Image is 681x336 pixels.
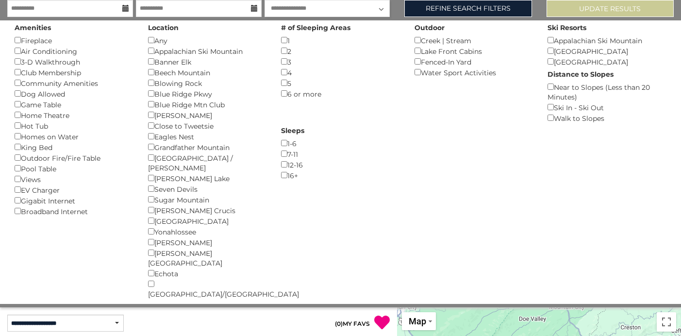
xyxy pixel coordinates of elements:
[548,82,666,102] div: Near to Slopes (Less than 20 Minutes)
[148,120,267,131] div: Close to Tweetsie
[402,312,436,330] button: Change map style
[415,46,533,56] div: Lake Front Cabins
[148,99,267,110] div: Blue Ridge Mtn Club
[15,185,133,195] div: EV Charger
[148,173,267,184] div: [PERSON_NAME] Lake
[335,320,343,327] span: ( )
[148,226,267,237] div: Yonahlossee
[415,35,533,46] div: Creek | Stream
[15,67,133,78] div: Club Membership
[148,216,267,226] div: [GEOGRAPHIC_DATA]
[281,35,400,46] div: 1
[148,131,267,142] div: Eagles Nest
[281,78,400,88] div: 5
[415,56,533,67] div: Fenced-In Yard
[148,88,267,99] div: Blue Ridge Pkwy
[15,46,133,56] div: Air Conditioning
[15,35,133,46] div: Fireplace
[415,67,533,78] div: Water Sport Activities
[548,113,666,123] div: Walk to Slopes
[548,102,666,113] div: Ski In - Ski Out
[15,78,133,88] div: Community Amenities
[15,110,133,120] div: Home Theatre
[148,142,267,152] div: Grandfather Mountain
[15,88,133,99] div: Dog Allowed
[657,312,676,332] button: Toggle fullscreen view
[548,56,666,67] div: [GEOGRAPHIC_DATA]
[281,159,400,170] div: 12-16
[148,67,267,78] div: Beech Mountain
[148,56,267,67] div: Banner Elk
[148,23,179,33] label: Location
[15,206,133,217] div: Broadband Internet
[148,184,267,194] div: Seven Devils
[15,163,133,174] div: Pool Table
[548,35,666,46] div: Appalachian Ski Mountain
[148,237,267,248] div: [PERSON_NAME]
[15,195,133,206] div: Gigabit Internet
[148,205,267,216] div: [PERSON_NAME] Crucis
[15,142,133,152] div: King Bed
[148,110,267,120] div: [PERSON_NAME]
[15,152,133,163] div: Outdoor Fire/Fire Table
[281,149,400,159] div: 7-11
[148,248,267,268] div: [PERSON_NAME][GEOGRAPHIC_DATA]
[337,320,341,327] span: 0
[148,152,267,173] div: [GEOGRAPHIC_DATA] / [PERSON_NAME]
[281,67,400,78] div: 4
[409,316,426,326] span: Map
[281,170,400,181] div: 16+
[335,320,370,327] a: (0)MY FAVS
[548,69,614,79] label: Distance to Slopes
[15,23,51,33] label: Amenities
[415,23,445,33] label: Outdoor
[15,120,133,131] div: Hot Tub
[148,35,267,46] div: Any
[15,174,133,185] div: Views
[148,279,267,299] div: [GEOGRAPHIC_DATA]/[GEOGRAPHIC_DATA]
[148,78,267,88] div: Blowing Rock
[281,56,400,67] div: 3
[148,194,267,205] div: Sugar Mountain
[15,99,133,110] div: Game Table
[548,46,666,56] div: [GEOGRAPHIC_DATA]
[148,268,267,279] div: Echota
[15,131,133,142] div: Homes on Water
[548,23,586,33] label: Ski Resorts
[281,46,400,56] div: 2
[281,88,400,99] div: 6 or more
[15,56,133,67] div: 3-D Walkthrough
[148,46,267,56] div: Appalachian Ski Mountain
[281,126,304,135] label: Sleeps
[281,138,400,149] div: 1-6
[281,23,350,33] label: # of Sleeping Areas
